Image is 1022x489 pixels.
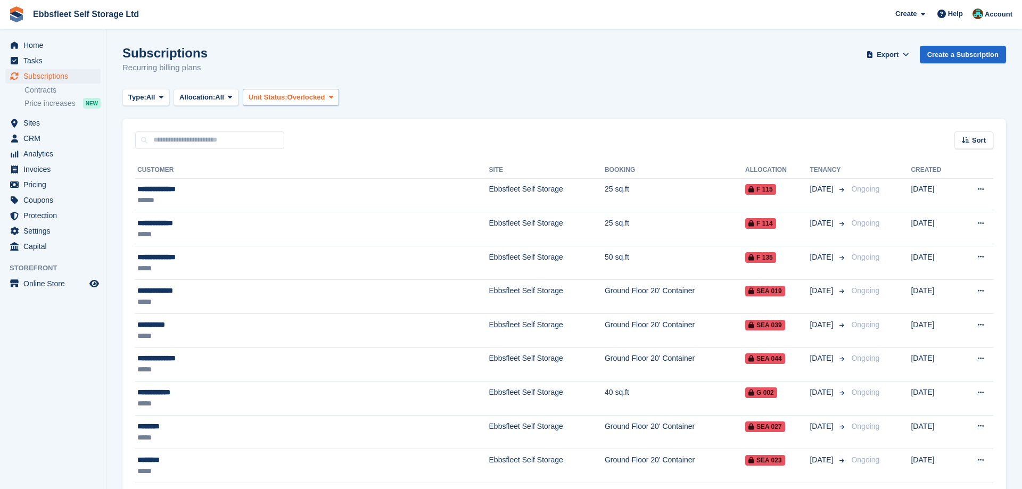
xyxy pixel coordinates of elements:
a: Create a Subscription [920,46,1006,63]
td: [DATE] [911,212,958,246]
th: Created [911,162,958,179]
span: CRM [23,131,87,146]
span: Tasks [23,53,87,68]
a: menu [5,223,101,238]
span: Ongoing [851,286,879,295]
td: Ebbsfleet Self Storage [489,280,605,314]
a: Price increases NEW [24,97,101,109]
span: Help [948,9,963,19]
span: [DATE] [810,218,835,229]
button: Type: All [122,89,169,106]
a: menu [5,162,101,177]
span: SEA 019 [745,286,785,296]
a: menu [5,69,101,84]
td: Ebbsfleet Self Storage [489,415,605,449]
span: Sort [972,135,986,146]
span: Ongoing [851,388,879,396]
span: SEA 039 [745,320,785,330]
span: Subscriptions [23,69,87,84]
td: Ground Floor 20' Container [605,347,745,382]
span: Storefront [10,263,106,273]
td: [DATE] [911,382,958,416]
span: [DATE] [810,184,835,195]
span: Pricing [23,177,87,192]
td: Ebbsfleet Self Storage [489,382,605,416]
td: Ground Floor 20' Container [605,449,745,483]
td: Ebbsfleet Self Storage [489,314,605,348]
span: [DATE] [810,319,835,330]
span: Sites [23,115,87,130]
span: Analytics [23,146,87,161]
td: [DATE] [911,314,958,348]
img: George Spring [972,9,983,19]
span: All [146,92,155,103]
a: menu [5,276,101,291]
a: Preview store [88,277,101,290]
span: Type: [128,92,146,103]
span: Home [23,38,87,53]
span: F 114 [745,218,776,229]
span: Account [985,9,1012,20]
span: Ongoing [851,185,879,193]
span: [DATE] [810,252,835,263]
td: [DATE] [911,449,958,483]
td: [DATE] [911,280,958,314]
td: Ground Floor 20' Container [605,280,745,314]
th: Allocation [745,162,810,179]
span: SEA 027 [745,421,785,432]
span: Ongoing [851,320,879,329]
th: Customer [135,162,489,179]
a: menu [5,177,101,192]
span: Ongoing [851,354,879,362]
td: Ebbsfleet Self Storage [489,449,605,483]
span: Allocation: [179,92,215,103]
th: Site [489,162,605,179]
a: menu [5,38,101,53]
span: Settings [23,223,87,238]
span: F 135 [745,252,776,263]
button: Export [864,46,911,63]
span: All [215,92,224,103]
span: G 002 [745,387,777,398]
th: Booking [605,162,745,179]
span: Invoices [23,162,87,177]
span: Create [895,9,917,19]
a: menu [5,193,101,208]
a: menu [5,115,101,130]
span: Ongoing [851,219,879,227]
td: 25 sq.ft [605,212,745,246]
span: Ongoing [851,422,879,430]
span: Ongoing [851,455,879,464]
span: Coupons [23,193,87,208]
span: Online Store [23,276,87,291]
td: Ground Floor 20' Container [605,415,745,449]
h1: Subscriptions [122,46,208,60]
td: Ebbsfleet Self Storage [489,246,605,280]
td: 40 sq.ft [605,382,745,416]
span: Capital [23,239,87,254]
a: menu [5,239,101,254]
td: Ebbsfleet Self Storage [489,212,605,246]
a: menu [5,131,101,146]
td: Ebbsfleet Self Storage [489,178,605,212]
span: SEA 023 [745,455,785,466]
a: menu [5,53,101,68]
td: 25 sq.ft [605,178,745,212]
span: [DATE] [810,353,835,364]
a: Ebbsfleet Self Storage Ltd [29,5,143,23]
th: Tenancy [810,162,847,179]
span: F 115 [745,184,776,195]
a: menu [5,146,101,161]
span: Ongoing [851,253,879,261]
p: Recurring billing plans [122,62,208,74]
span: Overlocked [287,92,325,103]
button: Unit Status: Overlocked [243,89,340,106]
span: [DATE] [810,421,835,432]
td: Ground Floor 20' Container [605,314,745,348]
span: Price increases [24,98,76,109]
span: [DATE] [810,387,835,398]
span: SEA 044 [745,353,785,364]
td: [DATE] [911,246,958,280]
span: Export [877,49,899,60]
span: [DATE] [810,285,835,296]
